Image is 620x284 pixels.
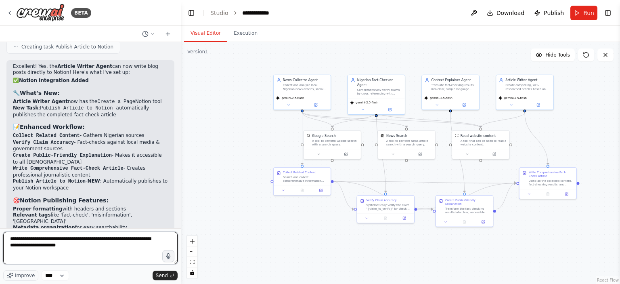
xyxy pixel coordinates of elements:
[525,102,551,108] button: Open in side panel
[21,44,113,50] span: Creating task Publish Article to Notion
[303,130,361,159] div: SerplyWebSearchToolGoogle SearchA tool to perform Google search with a search_query.
[356,195,415,223] div: Verify Claim AccuracySystematically verify the claim "{claim_to_verify}" by checking major Nigeri...
[484,6,528,20] button: Download
[187,236,197,246] button: zoom in
[19,78,89,83] strong: Notion Integration Added
[186,7,197,19] button: Hide left sidebar
[13,225,75,230] strong: Metadata organization
[227,25,264,42] button: Execution
[13,139,168,152] li: - Fact-checks against local media & government sources
[357,88,402,95] div: Comprehensively verify claims by cross-referencing with trusted [DEMOGRAPHIC_DATA] and internatio...
[529,179,574,186] div: Using all the collected content, fact-checking results, and public explanations, write a comprehe...
[3,270,38,281] button: Improve
[13,212,51,218] strong: Relevant tags
[283,170,316,174] div: Collect Related Content
[357,78,402,87] div: Nigerian Fact-Checker Agent
[348,75,406,115] div: Nigerian Fact-Checker AgentComprehensively verify claims by cross-referencing with trusted [DEMOG...
[330,112,379,128] g: Edge from 72f4039b-1c24-4179-95c0-3af7ed84cffd to b76d08e2-ea74-434e-8234-ee7d83748230
[396,215,412,221] button: Open in side panel
[273,75,331,110] div: News Collector AgentCollect and analyze local Nigerian news articles, social media posts, and vir...
[377,107,403,112] button: Open in side panel
[210,10,228,16] a: Studio
[300,112,483,128] g: Edge from d7758474-fe98-49c5-8356-7b9cb9a05e7d to 2124e559-09cc-4a8c-9891-3641fe75c38b
[597,278,619,282] a: React Flow attribution
[334,179,516,185] g: Edge from 02858f4f-e67f-400f-83e5-52193a3e9361 to d4a1511f-c2bc-4356-8e12-783838fae89a
[522,112,550,165] g: Edge from 876a7572-5a45-474d-b94e-0da81a4906fd to d4a1511f-c2bc-4356-8e12-783838fae89a
[478,112,527,128] g: Edge from 876a7572-5a45-474d-b94e-0da81a4906fd to 2124e559-09cc-4a8c-9891-3641fe75c38b
[210,9,279,17] nav: breadcrumb
[306,134,310,137] img: SerplyWebSearchTool
[13,165,168,178] li: - Creates professional journalistic content
[300,112,335,128] g: Edge from d7758474-fe98-49c5-8356-7b9cb9a05e7d to b76d08e2-ea74-434e-8234-ee7d83748230
[544,9,564,17] span: Publish
[13,153,112,158] code: Create Public-Friendly Explanation
[436,195,494,227] div: Create Public-Friendly ExplanationTransform the fact-checking results into clear, accessible lang...
[431,83,476,90] div: Translate fact-checking results into clear, simple language accessible to rural communities and y...
[156,272,168,279] span: Send
[40,105,113,111] code: Publish Article to Notion
[187,257,197,267] button: fit view
[496,181,516,212] g: Edge from 90b3b9e2-70d1-4370-bda7-9415b8b3ff69 to d4a1511f-c2bc-4356-8e12-783838fae89a
[13,63,168,76] p: Excellent! Yes, the can now write blog posts directly to Notion! Here's what I've set up:
[300,112,409,128] g: Edge from d7758474-fe98-49c5-8356-7b9cb9a05e7d to 2b0dad1a-efe0-45b7-b093-75cfea623194
[13,206,168,212] li: with headers and sections
[20,197,109,204] strong: Notion Publishing Features:
[13,99,68,104] strong: Article Writer Agent
[13,178,168,191] li: - : Automatically publishes to your Notion workspace
[356,101,378,105] span: gemini-2.5-flash
[312,139,358,146] div: A tool to perform Google search with a search_query.
[13,133,80,139] code: Collect Related Content
[139,29,158,39] button: Switch to previous chat
[445,198,490,206] div: Create Public-Friendly Explanation
[13,212,168,225] li: like 'fact-check', 'misinformation', '[GEOGRAPHIC_DATA]'
[475,219,491,225] button: Open in side panel
[13,140,74,145] code: Verify Claim Accuracy
[461,134,496,138] div: Read website content
[20,90,60,96] strong: What's New:
[496,9,525,17] span: Download
[504,96,527,100] span: gemini-2.5-flash
[13,196,168,204] h3: 🎯
[57,63,112,69] strong: Article Writer Agent
[20,124,85,130] strong: Enhanced Workflow:
[496,75,554,110] div: Article Writer AgentCreate compelling, well-researched articles based on fact-checked information...
[334,179,354,211] g: Edge from 02858f4f-e67f-400f-83e5-52193a3e9361 to 4edaa812-33e5-4610-ae49-93f4b3c4ebdc
[386,139,432,146] div: A tool to perform News article search with a search_query.
[13,123,168,131] h3: 📝
[187,267,197,278] button: toggle interactivity
[300,112,304,165] g: Edge from d7758474-fe98-49c5-8356-7b9cb9a05e7d to 02858f4f-e67f-400f-83e5-52193a3e9361
[374,112,483,128] g: Edge from 72f4039b-1c24-4179-95c0-3af7ed84cffd to 2124e559-09cc-4a8c-9891-3641fe75c38b
[13,166,124,171] code: Write Comprehensive Fact-Check Article
[283,175,328,183] div: Search and collect comprehensive information related to the claim: "{claim_to_verify}". Focus on ...
[13,99,168,105] li: now has the Notion tool
[71,8,91,18] div: BETA
[381,134,384,137] img: SerplyNewsSearchTool
[376,215,396,221] button: No output available
[505,83,550,90] div: Create compelling, well-researched articles based on fact-checked information about {claim_to_ver...
[97,99,135,105] code: Create a Page
[283,83,328,90] div: Collect and analyze local Nigerian news articles, social media posts, and viral content related t...
[529,170,574,178] div: Write Comprehensive Fact-Check Article
[13,78,168,84] h2: ✅
[545,52,570,58] span: Hide Tools
[187,246,197,257] button: zoom out
[461,139,507,146] div: A tool that can be used to read a website content.
[312,134,336,138] div: Google Search
[519,167,577,199] div: Write Comprehensive Fact-Check ArticleUsing all the collected content, fact-checking results, and...
[13,105,168,118] li: : - automatically publishes the completed fact-check article
[570,6,597,20] button: Run
[559,191,574,197] button: Open in side panel
[451,102,477,108] button: Open in side panel
[386,134,407,138] div: News Search
[161,29,174,39] button: Start a new chat
[531,48,575,61] button: Hide Tools
[455,219,474,225] button: No output available
[13,225,168,231] li: for easy searchability
[481,151,507,157] button: Open in side panel
[283,78,328,82] div: News Collector Agent
[421,75,480,110] div: Context Explainer AgentTranslate fact-checking results into clear, simple language accessible to ...
[292,187,312,193] button: No output available
[445,207,490,214] div: Transform the fact-checking results into clear, accessible language suitable for [DEMOGRAPHIC_DAT...
[431,78,476,82] div: Context Explainer Agent
[13,179,86,184] code: Publish Article to Notion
